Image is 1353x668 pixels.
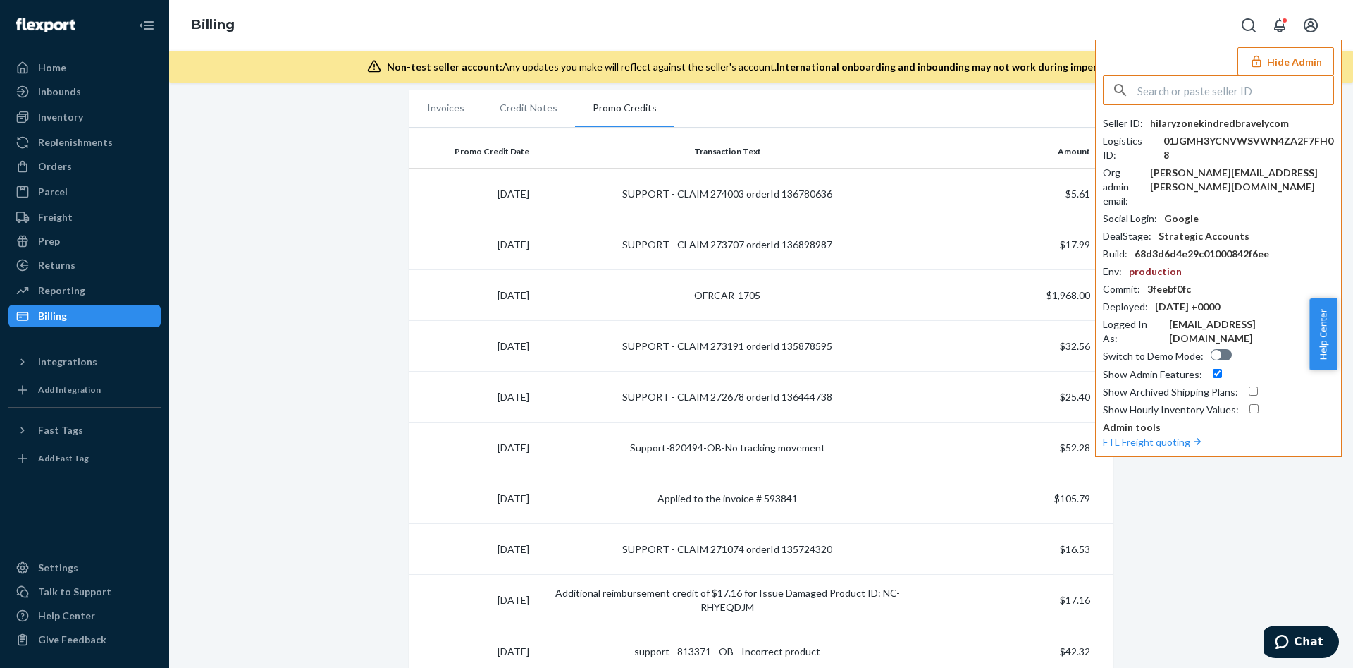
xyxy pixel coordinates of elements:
div: Social Login : [1103,212,1157,226]
div: [PERSON_NAME][EMAIL_ADDRESS][PERSON_NAME][DOMAIN_NAME] [1150,166,1334,194]
span: International onboarding and inbounding may not work during impersonation. [777,61,1142,73]
div: Orders [38,159,72,174]
div: Seller ID : [1103,116,1143,130]
li: Invoices [409,90,482,126]
button: Talk to Support [8,581,161,603]
a: FTL Freight quoting [1103,436,1204,448]
td: Applied to the invoice # 593841 [535,473,920,524]
div: Strategic Accounts [1159,229,1249,243]
div: Reporting [38,284,85,298]
div: Parcel [38,185,68,199]
a: Reporting [8,279,161,302]
div: Help Center [38,609,95,623]
td: [DATE] [409,169,535,219]
div: Add Integration [38,384,101,396]
td: $17.16 [920,575,1113,626]
div: Fast Tags [38,423,83,437]
td: SUPPORT - CLAIM 271074 orderId 135724320 [535,524,920,575]
a: Billing [8,305,161,327]
td: $16.53 [920,524,1113,575]
td: $17.99 [920,219,1113,270]
div: Add Fast Tag [38,452,89,464]
div: Google [1164,212,1199,226]
div: Show Admin Features : [1103,368,1202,382]
button: Open Search Box [1235,11,1263,40]
div: 3feebf0fc [1147,282,1191,296]
div: Billing [38,309,67,323]
td: $32.56 [920,321,1113,372]
div: [EMAIL_ADDRESS][DOMAIN_NAME] [1169,317,1334,346]
img: Flexport logo [16,18,75,32]
button: Hide Admin [1237,47,1334,75]
div: Returns [38,258,75,272]
div: Switch to Demo Mode : [1103,349,1204,363]
div: Commit : [1103,282,1140,296]
td: SUPPORT - CLAIM 274003 orderId 136780636 [535,169,920,219]
iframe: Opens a widget where you can chat to one of our agents [1264,626,1339,661]
button: Fast Tags [8,419,161,442]
a: Replenishments [8,131,161,154]
td: $5.61 [920,169,1113,219]
div: Any updates you make will reflect against the seller's account. [387,60,1142,74]
button: Give Feedback [8,628,161,651]
a: Returns [8,254,161,277]
th: Promo Credit Date [409,135,535,169]
li: Credit Notes [482,90,575,126]
div: 68d3d6d4e29c01000842f6ee [1135,247,1269,261]
ol: breadcrumbs [180,5,246,46]
div: Inbounds [38,85,81,99]
a: Inbounds [8,80,161,103]
div: Show Archived Shipping Plans : [1103,385,1238,399]
div: Give Feedback [38,633,106,647]
a: Prep [8,230,161,253]
th: Amount [920,135,1113,169]
td: [DATE] [409,524,535,575]
div: Deployed : [1103,300,1148,314]
td: $25.40 [920,372,1113,423]
div: Talk to Support [38,585,111,599]
div: Replenishments [38,135,113,150]
a: Settings [8,557,161,579]
td: [DATE] [409,423,535,473]
div: Prep [38,234,60,248]
td: Additional reimbursement credit of $17.16 for Issue Damaged Product ID: NC-RHYEQDJM [535,575,920,626]
a: Add Fast Tag [8,447,161,470]
div: DealStage : [1103,229,1151,243]
input: Search or paste seller ID [1137,76,1333,104]
a: Parcel [8,181,161,203]
li: Promo Credits [575,90,674,127]
div: [DATE] +0000 [1155,300,1220,314]
span: Non-test seller account: [387,61,502,73]
td: [DATE] [409,575,535,626]
p: Admin tools [1103,420,1334,435]
td: [DATE] [409,372,535,423]
div: Freight [38,210,73,224]
td: $52.28 [920,423,1113,473]
button: Integrations [8,351,161,373]
button: Close Navigation [132,11,161,40]
div: Build : [1103,247,1127,261]
th: Transaction Text [535,135,920,169]
div: Inventory [38,110,83,124]
div: 01JGMH3YCNVWSVWN4ZA2F7FH08 [1163,134,1334,162]
div: Logged In As : [1103,317,1162,346]
td: SUPPORT - CLAIM 272678 orderId 136444738 [535,372,920,423]
a: Billing [192,17,235,32]
div: Settings [38,561,78,575]
div: Home [38,61,66,75]
td: Support-820494-OB-No tracking movement [535,423,920,473]
a: Add Integration [8,379,161,401]
a: Help Center [8,605,161,627]
span: Help Center [1309,298,1337,370]
td: SUPPORT - CLAIM 273707 orderId 136898987 [535,219,920,270]
td: [DATE] [409,321,535,372]
div: production [1129,265,1182,279]
a: Orders [8,155,161,178]
div: hilaryzonekindredbravelycom [1150,116,1289,130]
td: [DATE] [409,473,535,524]
a: Freight [8,206,161,229]
a: Inventory [8,106,161,128]
div: Integrations [38,355,97,369]
div: Org admin email : [1103,166,1143,208]
td: SUPPORT - CLAIM 273191 orderId 135878595 [535,321,920,372]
